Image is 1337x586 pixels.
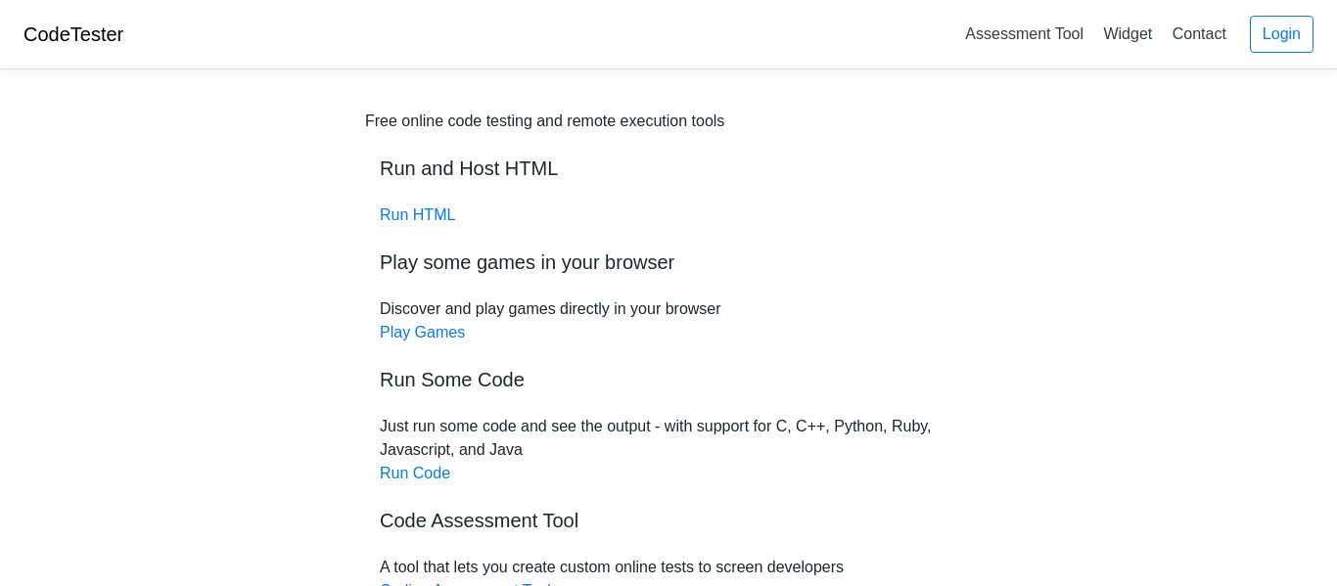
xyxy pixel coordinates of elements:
h5: Code Assessment Tool [380,509,957,532]
a: Contact [1165,18,1234,50]
div: Free online code testing and remote execution tools [365,110,724,133]
a: Widget [1095,18,1160,50]
h5: Run Some Code [380,368,957,391]
a: Play Games [380,324,465,340]
a: CodeTester [23,23,123,45]
a: Run Code [380,465,450,481]
a: Run HTML [380,206,455,223]
h5: Play some games in your browser [380,250,957,274]
h5: Run and Host HTML [380,157,957,180]
a: Assessment Tool [957,18,1091,50]
a: Login [1250,16,1314,53]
